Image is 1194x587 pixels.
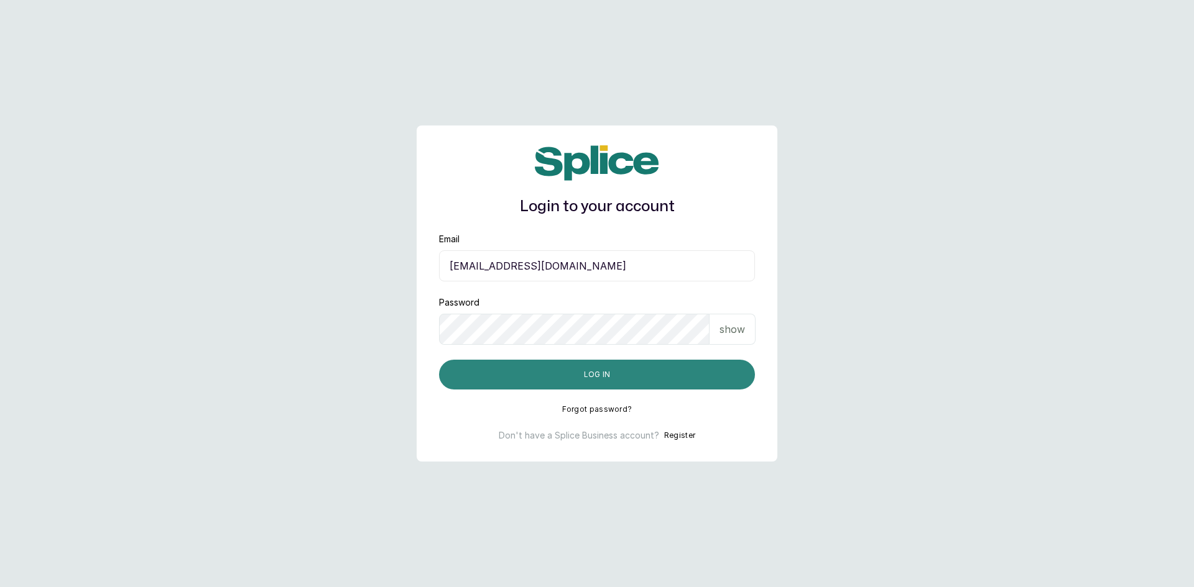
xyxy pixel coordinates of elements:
[562,404,632,414] button: Forgot password?
[439,250,755,281] input: email@acme.com
[664,429,695,442] button: Register
[439,296,479,309] label: Password
[439,233,460,245] label: Email
[499,429,659,442] p: Don't have a Splice Business account?
[720,322,745,337] p: show
[439,360,755,389] button: Log in
[439,196,755,218] h1: Login to your account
